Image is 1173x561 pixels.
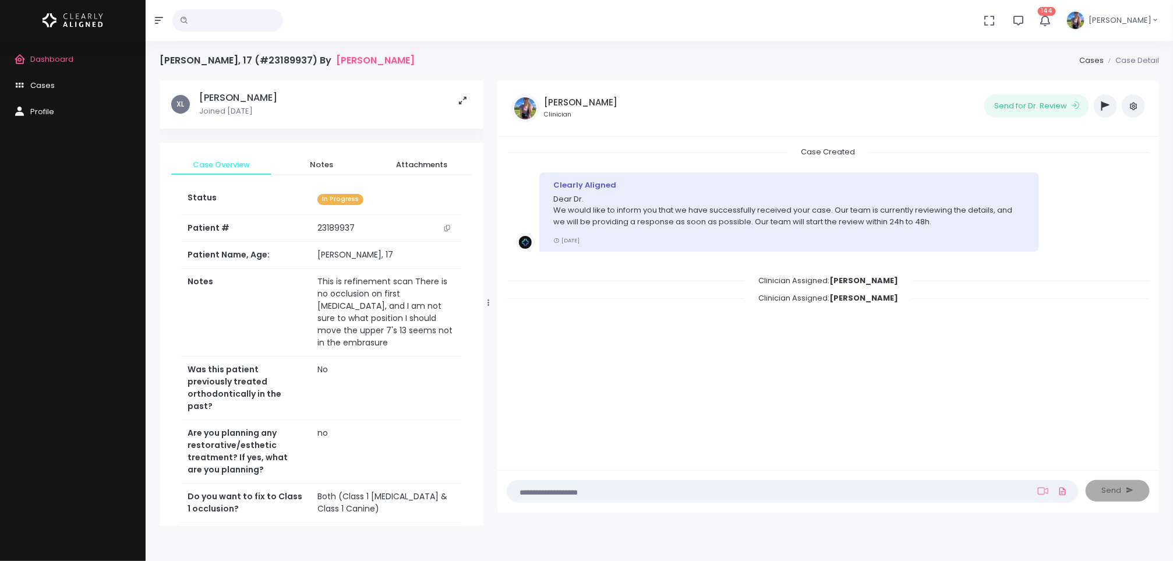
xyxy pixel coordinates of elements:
a: Add Files [1055,481,1069,502]
th: Status [181,185,310,214]
img: Logo Horizontal [43,8,103,33]
a: Add Loom Video [1036,486,1051,496]
a: [PERSON_NAME] [336,55,415,66]
a: Cases [1079,55,1104,66]
small: [DATE] [553,237,580,244]
span: 144 [1038,7,1056,16]
span: XL [171,95,190,114]
span: Notes [281,159,362,171]
span: [PERSON_NAME] [1089,15,1151,26]
li: Case Detail [1104,55,1159,66]
td: This is refinement scan There is no occlusion on first [MEDICAL_DATA], and I am not sure to what ... [310,269,462,357]
img: Header Avatar [1065,10,1086,31]
span: Clinician Assigned: [744,271,912,290]
td: Both (Class 1 [MEDICAL_DATA] & Class 1 Canine) [310,484,462,523]
span: Case Created [787,143,869,161]
h5: [PERSON_NAME] [199,92,277,104]
td: [PERSON_NAME], 17 [310,242,462,269]
span: Cases [30,80,55,91]
th: Patient # [181,214,310,242]
span: Case Overview [181,159,262,171]
span: In Progress [317,194,363,205]
th: Do you want to fix to Class 1 occlusion? [181,484,310,523]
th: Notes [181,269,310,357]
span: Clinician Assigned: [744,289,912,307]
span: Attachments [381,159,462,171]
h4: [PERSON_NAME], 17 (#23189937) By [160,55,415,66]
div: Clearly Aligned [553,179,1025,191]
h5: [PERSON_NAME] [544,97,617,108]
td: no [310,420,462,484]
td: No [310,357,462,420]
th: Are you planning any restorative/esthetic treatment? If yes, what are you planning? [181,420,310,484]
b: [PERSON_NAME] [829,292,898,304]
div: scrollable content [160,80,483,526]
p: Dear Dr. We would like to inform you that we have successfully received your case. Our team is cu... [553,193,1025,228]
button: Send for Dr. Review [984,94,1089,118]
th: Patient Name, Age: [181,242,310,269]
b: [PERSON_NAME] [829,275,898,286]
th: Was this patient previously treated orthodontically in the past? [181,357,310,420]
td: 23189937 [310,215,462,242]
span: Profile [30,106,54,117]
p: Joined [DATE] [199,105,277,117]
small: Clinician [544,110,617,119]
span: Dashboard [30,54,73,65]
